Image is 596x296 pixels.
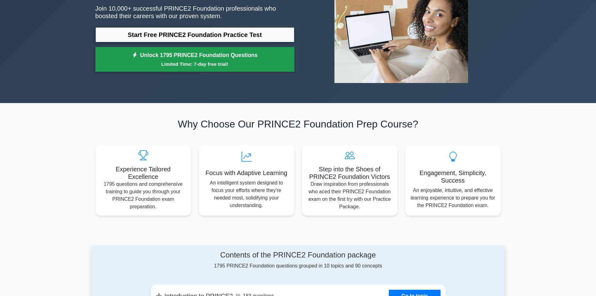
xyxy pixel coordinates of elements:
[95,27,294,42] a: Start Free PRINCE2 Foundation Practice Test
[100,165,186,180] h5: Experience Tailored Excellence
[95,5,294,20] p: Join 10,000+ successful PRINCE2 Foundation professionals who boosted their careers with our prove...
[151,251,446,260] h4: Contents of the PRINCE2 Foundation package
[204,179,289,209] p: An intelligent system designed to focus your efforts where they're needed most, solidifying your ...
[103,60,287,68] small: Limited Time: 7-day free trial!
[410,169,496,184] h5: Engagement, Simplicity, Success
[204,169,289,177] h5: Focus with Adaptive Learning
[410,187,496,209] p: An enjoyable, intuitive, and effective learning experience to prepare you for the PRINCE2 Foundat...
[95,118,501,130] h2: Why Choose Our PRINCE2 Foundation Prep Course?
[151,251,446,270] div: 1795 PRINCE2 Foundation questions grouped in 10 topics and 90 concepts
[100,180,186,210] p: 1795 questions and comprehensive training to guide you through your PRINCE2 Foundation exam prepa...
[307,165,393,180] h5: Step into the Shoes of PRINCE2 Foundation Victors
[95,47,294,72] a: Unlock 1795 PRINCE2 Foundation QuestionsLimited Time: 7-day free trial!
[307,180,393,210] p: Draw inspiration from professionals who aced their PRINCE2 Foundation exam on the first try with ...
